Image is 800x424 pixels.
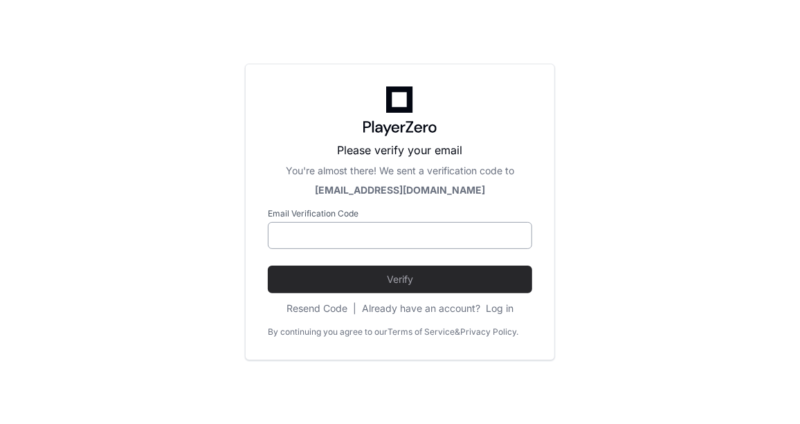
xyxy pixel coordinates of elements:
[268,266,532,293] button: Verify
[268,273,532,286] span: Verify
[455,326,460,338] div: &
[268,164,532,178] div: You're almost there! We sent a verification code to
[460,326,518,338] a: Privacy Policy.
[268,208,532,219] label: Email Verification Code
[268,142,532,158] p: Please verify your email
[353,302,356,315] span: |
[268,326,388,338] div: By continuing you agree to our
[287,302,347,315] button: Resend Code
[268,183,532,197] div: [EMAIL_ADDRESS][DOMAIN_NAME]
[486,302,513,315] button: Log in
[388,326,455,338] a: Terms of Service
[362,302,513,315] div: Already have an account?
